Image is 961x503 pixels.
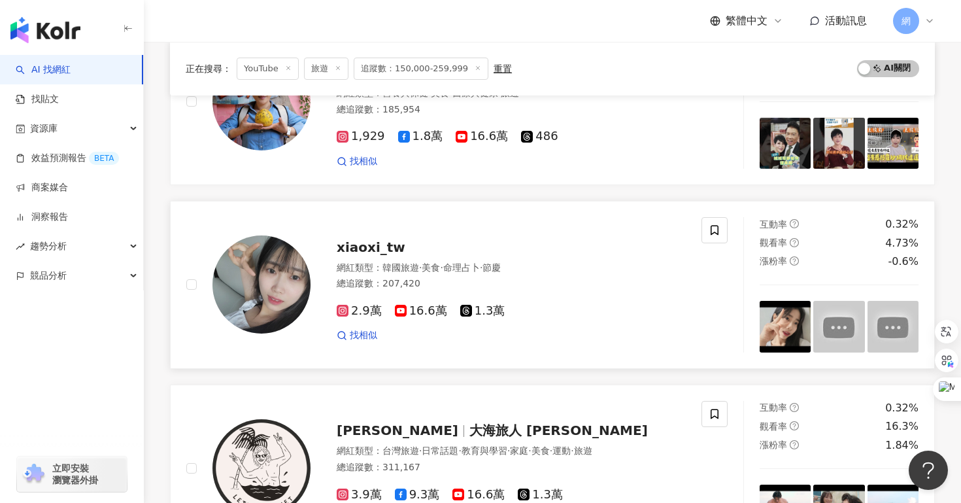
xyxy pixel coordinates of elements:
span: xiaoxi_tw [337,239,405,255]
span: 漲粉率 [760,440,787,450]
img: post-image [760,118,811,169]
img: post-image [760,301,811,352]
span: 互動率 [760,219,787,230]
span: YouTube [237,58,299,80]
img: post-image [813,301,864,352]
span: 旅遊 [574,445,592,456]
img: post-image [868,118,919,169]
span: · [419,445,422,456]
span: 16.6萬 [452,488,505,502]
span: 找相似 [350,329,377,342]
span: question-circle [790,421,799,430]
span: 競品分析 [30,261,67,290]
span: 教育與學習 [462,445,507,456]
span: · [419,262,422,273]
span: 1,929 [337,130,385,143]
span: 漲粉率 [760,256,787,266]
span: [PERSON_NAME] [337,423,458,438]
img: KOL Avatar [212,52,311,150]
img: KOL Avatar [212,235,311,334]
span: rise [16,242,25,251]
span: 美食 [422,262,440,273]
span: 大海旅人 [PERSON_NAME] [469,423,648,438]
div: 16.3% [885,419,919,434]
div: 1.84% [885,438,919,453]
span: 網 [902,14,911,28]
div: 重置 [494,63,512,74]
span: 2.9萬 [337,304,382,318]
span: 9.3萬 [395,488,440,502]
span: 趨勢分析 [30,232,67,261]
span: 台灣旅遊 [382,445,419,456]
span: question-circle [790,238,799,247]
span: 節慶 [482,262,501,273]
span: 韓國旅遊 [382,262,419,273]
span: 家庭 [510,445,528,456]
span: · [440,262,443,273]
a: 效益預測報告BETA [16,152,119,165]
a: 洞察報告 [16,211,68,224]
div: 總追蹤數 ： 185,954 [337,103,686,116]
a: 找貼文 [16,93,59,106]
img: post-image [868,301,919,352]
div: 總追蹤數 ： 311,167 [337,461,686,474]
a: chrome extension立即安裝 瀏覽器外掛 [17,457,127,492]
span: question-circle [790,219,799,228]
span: question-circle [790,403,799,412]
span: 16.6萬 [395,304,447,318]
span: · [507,445,510,456]
div: 0.32% [885,401,919,415]
span: 觀看率 [760,237,787,248]
span: 觀看率 [760,421,787,432]
a: KOL Avatarxiaoxi_tw網紅類型：韓國旅遊·美食·命理占卜·節慶總追蹤數：207,4202.9萬16.6萬1.3萬找相似互動率question-circle0.32%觀看率ques... [170,201,935,369]
img: chrome extension [21,464,46,485]
span: 追蹤數：150,000-259,999 [354,58,488,80]
a: 找相似 [337,329,377,342]
span: 1.3萬 [518,488,563,502]
a: searchAI 找網紅 [16,63,71,77]
img: post-image [813,118,864,169]
div: 網紅類型 ： [337,445,686,458]
span: 486 [521,130,558,143]
a: 找相似 [337,155,377,168]
span: · [480,262,482,273]
span: 16.6萬 [456,130,508,143]
span: · [571,445,573,456]
span: 繁體中文 [726,14,767,28]
span: 找相似 [350,155,377,168]
div: 4.73% [885,236,919,251]
span: 命理占卜 [443,262,480,273]
span: · [550,445,552,456]
div: 總追蹤數 ： 207,420 [337,277,686,290]
div: 網紅類型 ： [337,262,686,275]
span: · [458,445,461,456]
span: 1.3萬 [460,304,505,318]
iframe: Help Scout Beacon - Open [909,451,948,490]
span: · [528,445,531,456]
span: question-circle [790,256,799,266]
span: 立即安裝 瀏覽器外掛 [52,462,98,486]
a: KOL Avatar[PERSON_NAME]醫藥美食記者really_jie_520[PERSON_NAME]姐 醫藥美食記者[PERSON_NAME]網紅類型：營養與保健·美食·醫療與健康·... [170,18,935,186]
span: 日常話題 [422,445,458,456]
a: 商案媒合 [16,181,68,194]
div: 0.32% [885,217,919,232]
div: -0.6% [888,254,919,269]
span: 旅遊 [304,58,348,80]
span: 3.9萬 [337,488,382,502]
span: 運動 [552,445,571,456]
span: 1.8萬 [398,130,443,143]
span: 互動率 [760,402,787,413]
span: 美食 [531,445,550,456]
span: 正在搜尋 ： [186,63,231,74]
span: 資源庫 [30,114,58,143]
span: question-circle [790,440,799,449]
span: 活動訊息 [825,14,867,27]
img: logo [10,17,80,43]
